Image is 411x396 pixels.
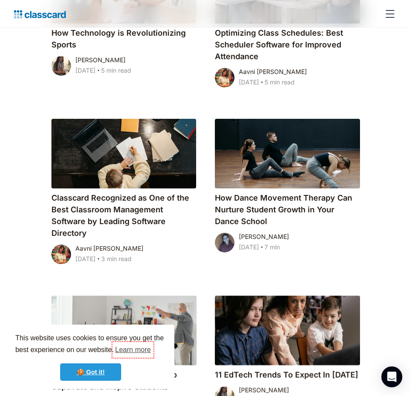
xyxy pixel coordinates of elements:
h4: Classcard Recognized as One of the Best Classroom Management Software by Leading Software Directory [51,192,197,239]
div: [DATE] [75,254,95,264]
a: learn more about cookies [114,343,152,356]
div: Open Intercom Messenger [381,366,402,387]
div: 5 min read [101,65,131,76]
div: [DATE] [239,77,259,87]
div: [DATE] [75,65,95,76]
div: 5 min read [265,77,295,87]
a: home [14,8,66,20]
a: dismiss cookie message [60,363,121,381]
div: ‧ [259,242,265,254]
a: How Dance Movement Therapy Can Nurture Student Growth in Your Dance School[PERSON_NAME][DATE]‧7 min [211,114,364,270]
h4: Optimizing Class Schedules: Best Scheduler Software for Improved Attendance [215,27,360,62]
div: Aavni [PERSON_NAME] [239,67,307,77]
div: menu [380,3,397,24]
div: ‧ [259,77,265,89]
div: [DATE] [239,242,259,252]
a: Classcard Recognized as One of the Best Classroom Management Software by Leading Software Directo... [47,114,201,270]
div: [PERSON_NAME] [239,385,289,395]
h4: How Technology is Revolutionizing Sports [51,27,197,50]
div: 7 min [265,242,280,252]
div: ‧ [95,254,101,266]
h4: 11 EdTech Trends To Expect In [DATE] [215,369,360,380]
div: [PERSON_NAME] [239,232,289,242]
h4: How Dance Movement Therapy Can Nurture Student Growth in Your Dance School [215,192,360,227]
div: cookieconsent [7,325,174,389]
div: ‧ [95,65,101,77]
div: [PERSON_NAME] [75,55,126,65]
h4: 5 Effective Tutoring Strategies to Captivate and Inspire Students [51,369,197,392]
div: Aavni [PERSON_NAME] [75,243,143,254]
div: 3 min read [101,254,132,264]
span: This website uses cookies to ensure you get the best experience on our website. [15,333,166,356]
